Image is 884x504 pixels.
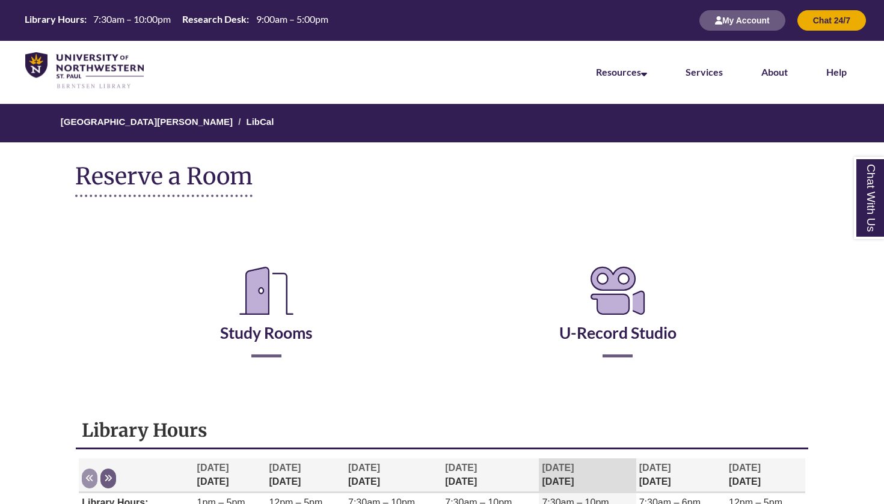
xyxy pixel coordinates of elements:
[729,463,761,473] span: [DATE]
[348,463,380,473] span: [DATE]
[726,458,805,493] th: [DATE]
[266,458,345,493] th: [DATE]
[761,66,788,77] a: About
[256,13,328,25] span: 9:00am – 5:00pm
[596,66,647,77] a: Resources
[177,13,251,26] th: Research Desk:
[247,117,274,127] a: LibCal
[75,104,809,142] nav: Breadcrumb
[639,463,671,473] span: [DATE]
[20,13,333,27] table: Hours Today
[269,463,301,473] span: [DATE]
[75,163,253,197] h1: Reserve a Room
[445,463,477,473] span: [DATE]
[699,15,785,25] a: My Account
[197,463,229,473] span: [DATE]
[636,458,726,493] th: [DATE]
[25,52,144,90] img: UNWSP Library Logo
[82,469,97,488] button: Previous week
[20,13,88,26] th: Library Hours:
[797,15,866,25] a: Chat 24/7
[82,419,802,442] h1: Library Hours
[194,458,266,493] th: [DATE]
[345,458,442,493] th: [DATE]
[559,293,677,342] a: U-Record Studio
[100,469,116,488] button: Next week
[220,293,313,342] a: Study Rooms
[686,66,723,77] a: Services
[20,13,333,28] a: Hours Today
[539,458,636,493] th: [DATE]
[61,117,233,127] a: [GEOGRAPHIC_DATA][PERSON_NAME]
[699,10,785,31] button: My Account
[797,10,866,31] button: Chat 24/7
[826,66,847,77] a: Help
[542,463,574,473] span: [DATE]
[93,13,171,25] span: 7:30am – 10:00pm
[75,227,809,393] div: Reserve a Room
[442,458,539,493] th: [DATE]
